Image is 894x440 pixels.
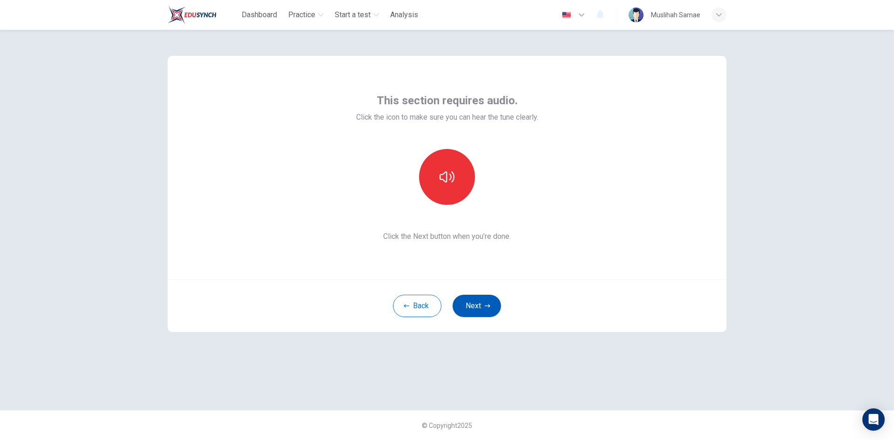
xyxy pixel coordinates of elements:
[629,7,643,22] img: Profile picture
[284,7,327,23] button: Practice
[386,7,422,23] button: Analysis
[377,93,518,108] span: This section requires audio.
[651,9,700,20] div: Muslihah Samae
[356,231,538,242] span: Click the Next button when you’re done.
[331,7,383,23] button: Start a test
[561,12,572,19] img: en
[453,295,501,317] button: Next
[242,9,277,20] span: Dashboard
[390,9,418,20] span: Analysis
[238,7,281,23] button: Dashboard
[862,408,885,431] div: Open Intercom Messenger
[168,6,217,24] img: Train Test logo
[356,112,538,123] span: Click the icon to make sure you can hear the tune clearly.
[393,295,441,317] button: Back
[288,9,315,20] span: Practice
[422,422,472,429] span: © Copyright 2025
[335,9,371,20] span: Start a test
[168,6,238,24] a: Train Test logo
